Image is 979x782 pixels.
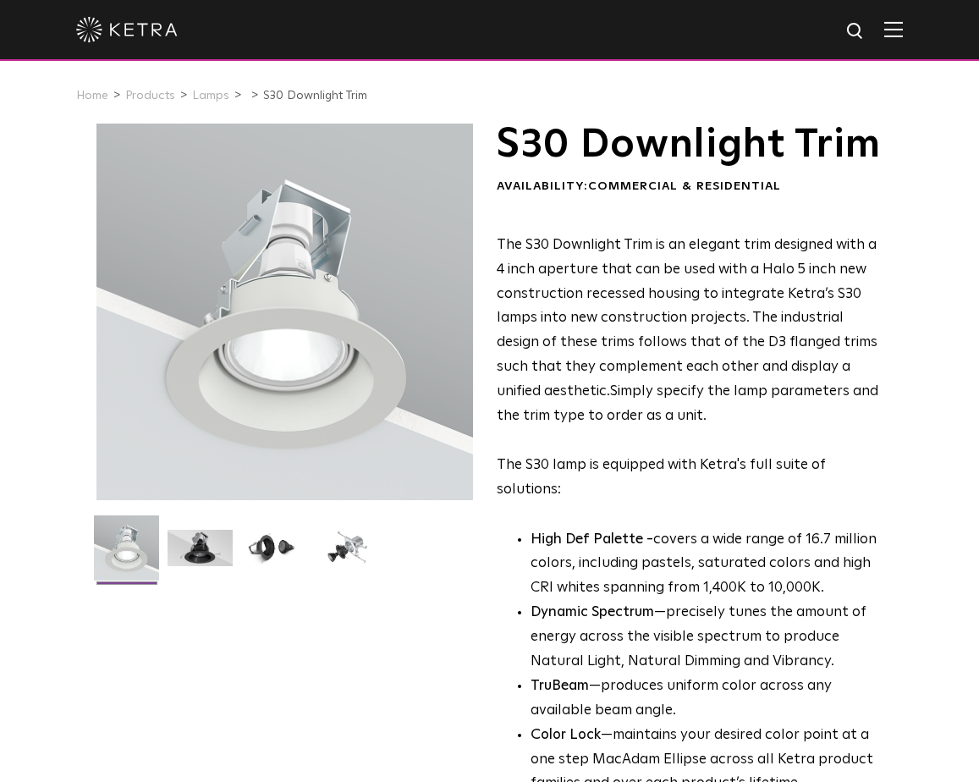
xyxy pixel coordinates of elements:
[76,17,178,42] img: ketra-logo-2019-white
[531,601,882,675] li: —precisely tunes the amount of energy across the visible spectrum to produce Natural Light, Natur...
[315,530,380,579] img: S30 Halo Downlight_Exploded_Black
[168,530,233,579] img: S30 Halo Downlight_Hero_Black_Gradient
[531,605,654,620] strong: Dynamic Spectrum
[497,238,877,399] span: The S30 Downlight Trim is an elegant trim designed with a 4 inch aperture that can be used with a...
[263,90,367,102] a: S30 Downlight Trim
[497,384,878,423] span: Simply specify the lamp parameters and the trim type to order as a unit.​
[497,124,882,166] h1: S30 Downlight Trim
[192,90,229,102] a: Lamps
[531,528,882,602] p: covers a wide range of 16.7 million colors, including pastels, saturated colors and high CRI whit...
[845,21,866,42] img: search icon
[241,530,306,579] img: S30 Halo Downlight_Table Top_Black
[497,234,882,503] p: The S30 lamp is equipped with Ketra's full suite of solutions:
[588,180,781,192] span: Commercial & Residential
[531,532,653,547] strong: High Def Palette -
[497,179,882,195] div: Availability:
[531,728,601,742] strong: Color Lock
[531,679,589,693] strong: TruBeam
[531,675,882,724] li: —produces uniform color across any available beam angle.
[76,90,108,102] a: Home
[884,21,903,37] img: Hamburger%20Nav.svg
[94,515,159,593] img: S30-DownlightTrim-2021-Web-Square
[125,90,175,102] a: Products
